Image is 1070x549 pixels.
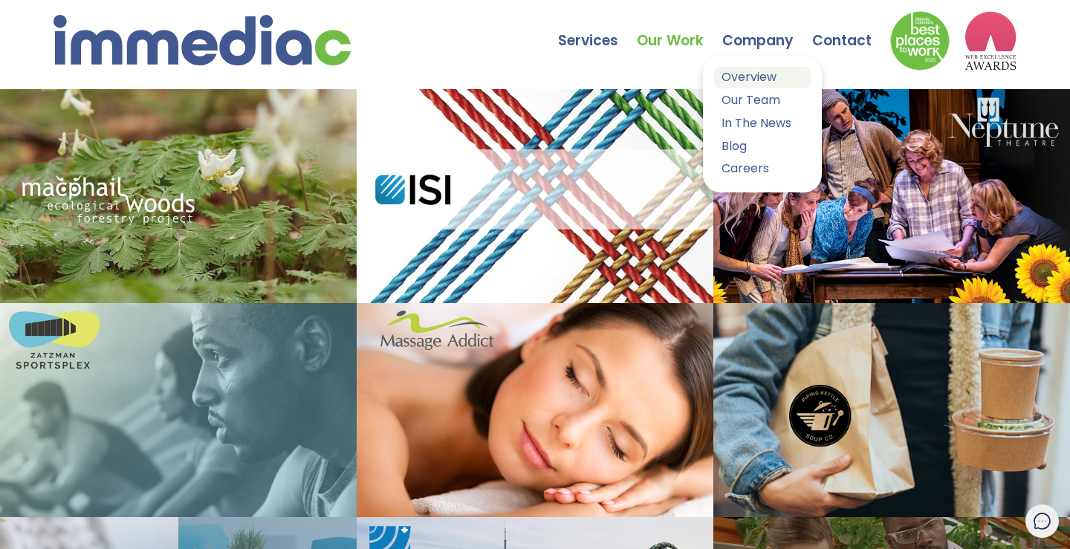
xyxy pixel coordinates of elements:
[714,158,811,180] a: Careers
[558,4,637,56] a: Services
[722,4,812,56] a: Company
[637,4,722,56] a: Our Work
[714,113,811,134] a: In The News
[714,90,811,111] a: Our Team
[812,4,890,56] a: Contact
[714,136,811,157] a: Blog
[53,15,351,65] img: immediac
[714,67,811,88] a: Overview
[964,11,1016,71] img: logo2_wea_nobg.webp
[890,11,950,71] img: Down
